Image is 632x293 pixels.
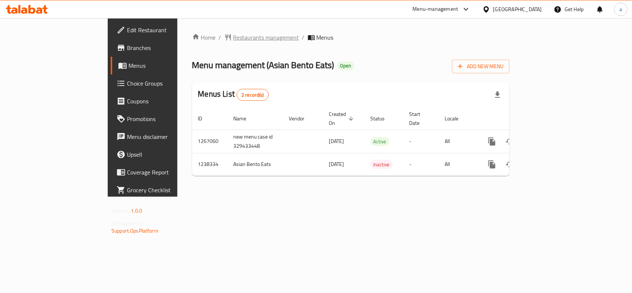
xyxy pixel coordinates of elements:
[483,156,501,173] button: more
[404,130,439,153] td: -
[228,153,283,176] td: Asian Bento Eats
[477,107,560,130] th: Actions
[458,62,504,71] span: Add New Menu
[439,130,477,153] td: All
[224,33,299,42] a: Restaurants management
[329,159,344,169] span: [DATE]
[234,114,256,123] span: Name
[483,133,501,150] button: more
[111,39,213,57] a: Branches
[413,5,458,14] div: Menu-management
[371,114,395,123] span: Status
[127,26,207,34] span: Edit Restaurant
[192,57,334,73] span: Menu management ( Asian Bento Eats )
[111,146,213,163] a: Upsell
[337,61,354,70] div: Open
[111,74,213,92] a: Choice Groups
[501,156,519,173] button: Change Status
[127,79,207,88] span: Choice Groups
[192,33,509,42] nav: breadcrumb
[111,163,213,181] a: Coverage Report
[404,153,439,176] td: -
[493,5,542,13] div: [GEOGRAPHIC_DATA]
[501,133,519,150] button: Change Status
[131,206,142,216] span: 1.0.0
[111,219,146,228] span: Get support on:
[337,63,354,69] span: Open
[192,107,560,176] table: enhanced table
[329,110,356,127] span: Created On
[127,97,207,106] span: Coupons
[371,137,389,146] span: Active
[237,91,268,99] span: 2 record(s)
[219,33,221,42] li: /
[127,168,207,177] span: Coverage Report
[198,114,212,123] span: ID
[237,89,269,101] div: Total records count
[127,114,207,123] span: Promotions
[111,226,158,236] a: Support.OpsPlatform
[489,86,506,104] div: Export file
[619,5,622,13] span: a
[111,57,213,74] a: Menus
[445,114,468,123] span: Locale
[317,33,334,42] span: Menus
[302,33,305,42] li: /
[127,186,207,194] span: Grocery Checklist
[233,33,299,42] span: Restaurants management
[127,43,207,52] span: Branches
[111,92,213,110] a: Coupons
[329,136,344,146] span: [DATE]
[128,61,207,70] span: Menus
[111,128,213,146] a: Menu disclaimer
[111,206,130,216] span: Version:
[198,89,269,101] h2: Menus List
[439,153,477,176] td: All
[228,130,283,153] td: new menu case id 329433448
[289,114,314,123] span: Vendor
[111,181,213,199] a: Grocery Checklist
[111,110,213,128] a: Promotions
[371,160,393,169] span: Inactive
[111,21,213,39] a: Edit Restaurant
[127,150,207,159] span: Upsell
[452,60,509,73] button: Add New Menu
[409,110,430,127] span: Start Date
[127,132,207,141] span: Menu disclaimer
